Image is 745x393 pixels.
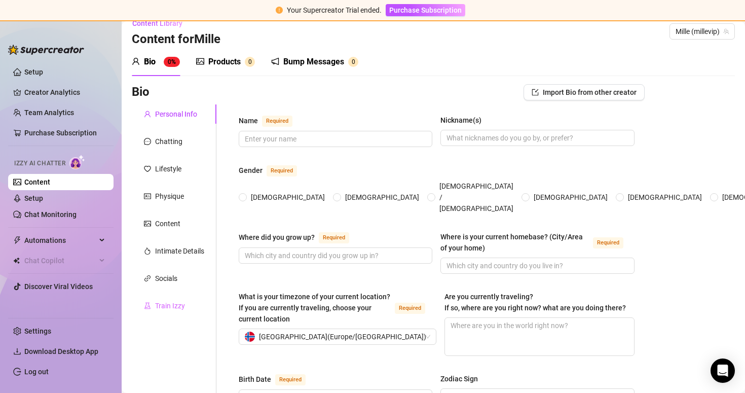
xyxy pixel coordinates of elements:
[341,192,423,203] span: [DEMOGRAPHIC_DATA]
[593,237,623,248] span: Required
[24,368,49,376] a: Log out
[676,24,729,39] span: Mille (millevip)
[440,115,489,126] label: Nickname(s)
[155,245,204,257] div: Intimate Details
[239,115,304,127] label: Name
[24,282,93,291] a: Discover Viral Videos
[446,260,626,271] input: Where is your current homebase? (City/Area of your home)
[239,293,390,323] span: What is your timezone of your current location? If you are currently traveling, choose your curre...
[239,373,317,385] label: Birth Date
[144,275,151,282] span: link
[132,15,191,31] button: Content Library
[239,165,263,176] div: Gender
[13,236,21,244] span: thunderbolt
[144,193,151,200] span: idcard
[14,159,65,168] span: Izzy AI Chatter
[711,359,735,383] div: Open Intercom Messenger
[144,56,156,68] div: Bio
[24,210,77,219] a: Chat Monitoring
[723,28,729,34] span: team
[24,109,74,117] a: Team Analytics
[276,7,283,14] span: exclamation-circle
[24,129,97,137] a: Purchase Subscription
[271,57,279,65] span: notification
[24,253,96,269] span: Chat Copilot
[132,19,182,27] span: Content Library
[144,165,151,172] span: heart
[196,57,204,65] span: picture
[245,332,255,342] img: no
[440,231,634,254] label: Where is your current homebase? (City/Area of your home)
[262,116,292,127] span: Required
[624,192,706,203] span: [DEMOGRAPHIC_DATA]
[287,6,382,14] span: Your Supercreator Trial ended.
[132,31,220,48] h3: Content for Mille
[348,57,358,67] sup: 0
[446,132,626,144] input: Nickname(s)
[155,191,184,202] div: Physique
[155,300,185,311] div: Train Izzy
[132,57,140,65] span: user
[24,347,98,355] span: Download Desktop App
[144,138,151,145] span: message
[530,192,612,203] span: [DEMOGRAPHIC_DATA]
[13,257,20,264] img: Chat Copilot
[155,109,197,120] div: Personal Info
[144,302,151,309] span: experiment
[247,192,329,203] span: [DEMOGRAPHIC_DATA]
[440,231,588,254] div: Where is your current homebase? (City/Area of your home)
[275,374,306,385] span: Required
[239,164,308,176] label: Gender
[532,89,539,96] span: import
[245,250,424,261] input: Where did you grow up?
[155,163,181,174] div: Lifestyle
[319,232,349,243] span: Required
[24,68,43,76] a: Setup
[440,373,485,384] label: Zodiac Sign
[144,220,151,227] span: picture
[8,45,84,55] img: logo-BBDzfeDw.svg
[267,165,297,176] span: Required
[13,347,21,355] span: download
[543,88,637,96] span: Import Bio from other creator
[24,84,105,100] a: Creator Analytics
[155,273,177,284] div: Socials
[239,232,315,243] div: Where did you grow up?
[155,136,182,147] div: Chatting
[239,374,271,385] div: Birth Date
[24,232,96,248] span: Automations
[208,56,241,68] div: Products
[386,6,465,14] a: Purchase Subscription
[245,133,424,145] input: Name
[69,155,85,169] img: AI Chatter
[245,57,255,67] sup: 0
[132,84,150,100] h3: Bio
[440,115,481,126] div: Nickname(s)
[440,373,478,384] div: Zodiac Sign
[24,194,43,202] a: Setup
[395,303,425,314] span: Required
[144,111,151,118] span: user
[155,218,180,229] div: Content
[524,84,645,100] button: Import Bio from other creator
[386,4,465,16] button: Purchase Subscription
[259,329,426,344] span: [GEOGRAPHIC_DATA] ( Europe/[GEOGRAPHIC_DATA] )
[389,6,462,14] span: Purchase Subscription
[239,231,360,243] label: Where did you grow up?
[164,57,180,67] sup: 0%
[283,56,344,68] div: Bump Messages
[24,327,51,335] a: Settings
[444,293,626,312] span: Are you currently traveling? If so, where are you right now? what are you doing there?
[239,115,258,126] div: Name
[435,181,517,214] span: [DEMOGRAPHIC_DATA] / [DEMOGRAPHIC_DATA]
[144,247,151,255] span: fire
[24,178,50,186] a: Content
